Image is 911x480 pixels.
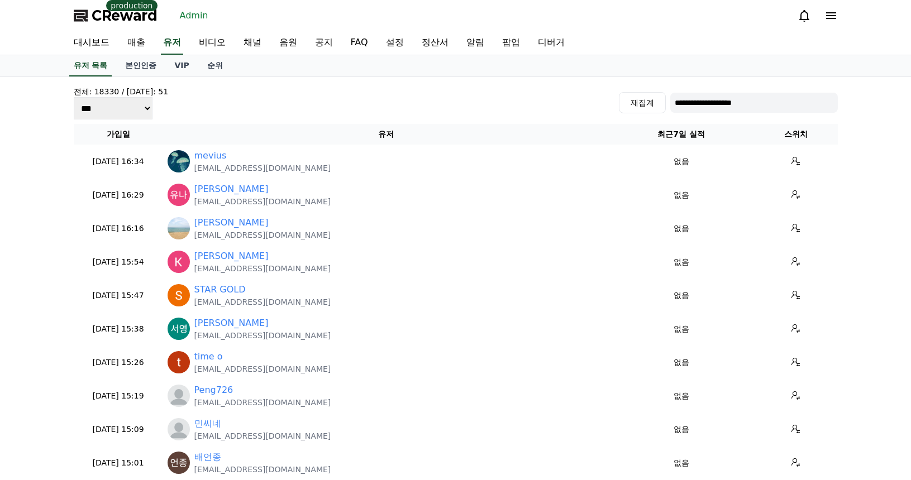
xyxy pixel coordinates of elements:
p: [DATE] 16:16 [78,223,159,234]
button: 재집계 [619,92,666,113]
p: [EMAIL_ADDRESS][DOMAIN_NAME] [194,430,331,441]
p: [DATE] 15:54 [78,256,159,268]
a: [PERSON_NAME] [194,316,269,330]
p: 없음 [613,457,750,469]
p: [DATE] 16:34 [78,156,159,167]
p: 없음 [613,290,750,301]
p: [EMAIL_ADDRESS][DOMAIN_NAME] [194,464,331,475]
p: [DATE] 15:38 [78,323,159,335]
a: Peng726 [194,383,233,397]
img: profile_blank.webp [168,418,190,440]
a: 매출 [118,31,154,55]
p: [EMAIL_ADDRESS][DOMAIN_NAME] [194,363,331,375]
h4: 전체: 18330 / [DATE]: 51 [74,86,169,97]
img: https://lh3.googleusercontent.com/a/ACg8ocJKpOBJ9N8xsAgiRR7UCq2c5rRTJp3xV-PfsDXjP1N-4VcygA=s96-c [168,351,190,373]
a: 배언종 [194,450,221,464]
img: http://k.kakaocdn.net/dn/Buv1M/btsISJgnHKR/VWtrDcyuyGtd32kkCqhg6k/img_640x640.jpg [168,217,190,239]
a: Home [3,354,74,382]
p: 없음 [613,256,750,268]
p: [EMAIL_ADDRESS][DOMAIN_NAME] [194,229,331,241]
p: [DATE] 15:19 [78,390,159,402]
p: 없음 [613,424,750,435]
a: FAQ [342,31,377,55]
a: 팝업 [493,31,529,55]
img: https://lh3.googleusercontent.com/a/ACg8ocJ9smIJ8iJDGOYwwM3ZuUzdw0x6jwHUAbjzKlGmawPjcwzBgg=s96-c [168,452,190,474]
a: 채널 [235,31,270,55]
span: Messages [93,371,126,380]
a: 순위 [198,55,232,76]
a: time o [194,350,223,363]
a: 공지 [306,31,342,55]
img: https://lh3.googleusercontent.com/a/ACg8ocLuiSxBEPEaIAL0fhR7U4Wblg9OVzo_6jBALvoBEfHf9IuS4w=s96-c [168,184,190,206]
p: 없음 [613,323,750,335]
p: 없음 [613,223,750,234]
a: Messages [74,354,144,382]
a: [PERSON_NAME] [194,216,269,229]
a: 디버거 [529,31,574,55]
a: 유저 [161,31,183,55]
th: 가입일 [74,124,163,145]
p: [DATE] 16:29 [78,189,159,201]
a: 설정 [377,31,413,55]
span: Home [28,371,48,380]
th: 최근7일 실적 [609,124,754,145]
p: [DATE] 15:26 [78,357,159,368]
span: Settings [165,371,193,380]
span: CReward [92,7,158,25]
p: 없음 [613,156,750,167]
p: 없음 [613,357,750,368]
th: 유저 [163,124,609,145]
a: 음원 [270,31,306,55]
img: https://lh3.googleusercontent.com/a/ACg8ocJrJ2PdZXywxTvgGLUh5FNLdt9nih7tah83vfGdw1SKBTeCIg=s96-c [168,251,190,273]
p: [DATE] 15:47 [78,290,159,301]
p: [EMAIL_ADDRESS][DOMAIN_NAME] [194,330,331,341]
img: https://lh3.googleusercontent.com/a/ACg8ocJamBDgt6HCbXO1N_48p4Qx7EpgaVCb6l1mD_8WU0KxfC1L9g=s96-c [168,284,190,306]
img: profile_blank.webp [168,385,190,407]
img: https://lh3.googleusercontent.com/a/ACg8ocJ8dld0BrpVo3QNfGUabplSEQRco8cJ-vVx1wRqALW4VcV0LvU=s96-c [168,150,190,172]
a: 유저 목록 [69,55,112,76]
a: 비디오 [190,31,235,55]
p: [DATE] 15:01 [78,457,159,469]
a: [PERSON_NAME] [194,183,269,196]
a: VIP [165,55,198,76]
p: 없음 [613,189,750,201]
a: Settings [144,354,214,382]
p: 없음 [613,390,750,402]
a: 알림 [457,31,493,55]
a: CReward [74,7,158,25]
a: 정산서 [413,31,457,55]
a: 민씨네 [194,417,221,430]
p: [EMAIL_ADDRESS][DOMAIN_NAME] [194,397,331,408]
p: [EMAIL_ADDRESS][DOMAIN_NAME] [194,196,331,207]
p: [EMAIL_ADDRESS][DOMAIN_NAME] [194,296,331,308]
p: [EMAIL_ADDRESS][DOMAIN_NAME] [194,162,331,174]
a: 본인인증 [116,55,165,76]
p: [DATE] 15:09 [78,424,159,435]
a: STAR GOLD [194,283,246,296]
th: 스위치 [754,124,838,145]
a: 대시보드 [65,31,118,55]
a: Admin [175,7,213,25]
img: https://lh3.googleusercontent.com/a/ACg8ocIZk3rA7McuMy3I5X6NCKfY4cV6xB9GKqK_zAaAgwcKUcg4pA=s96-c [168,318,190,340]
p: [EMAIL_ADDRESS][DOMAIN_NAME] [194,263,331,274]
a: [PERSON_NAME] [194,249,269,263]
a: mevius [194,149,227,162]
